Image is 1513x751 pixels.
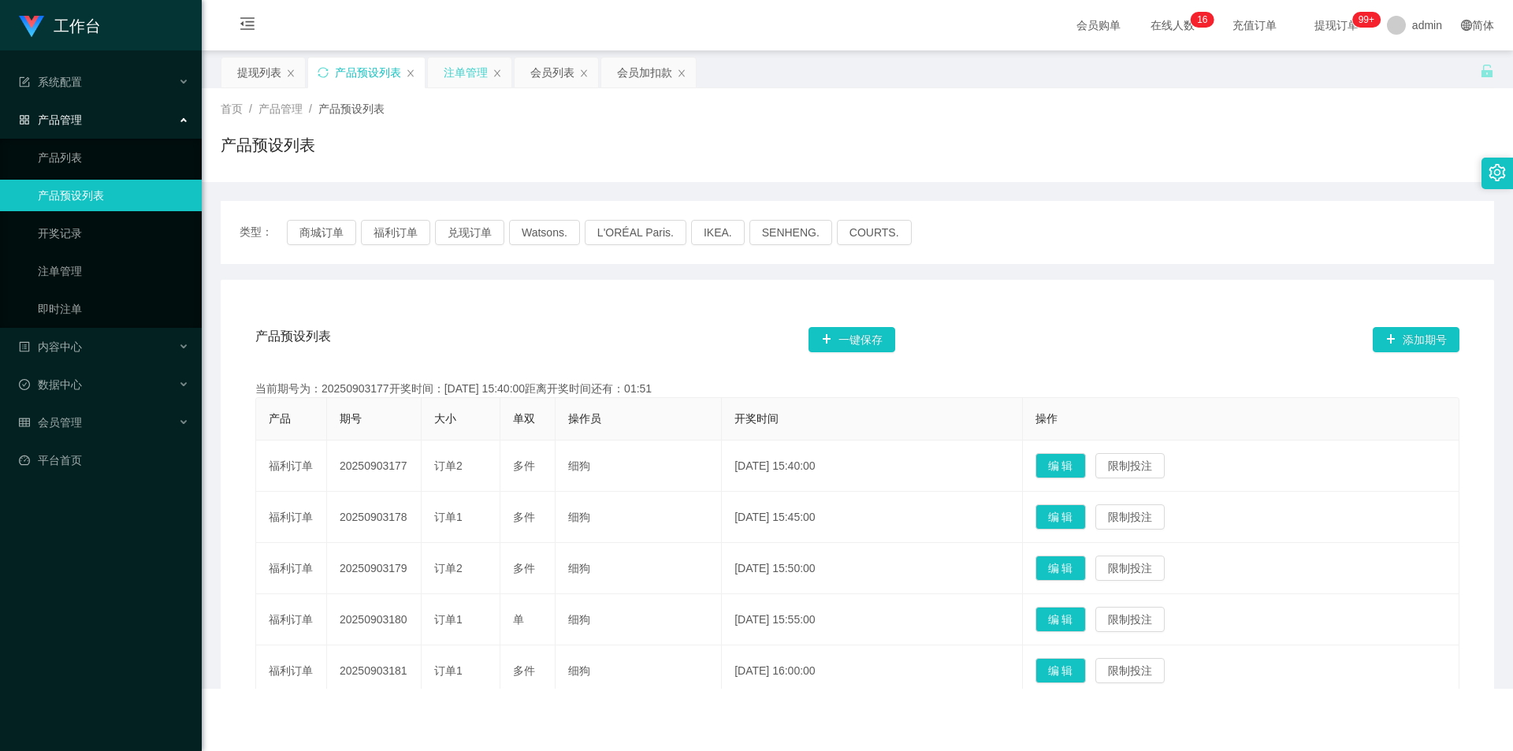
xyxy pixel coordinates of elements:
div: 会员列表 [530,58,574,87]
div: 提现列表 [237,58,281,87]
i: 图标: unlock [1480,64,1494,78]
span: 产品预设列表 [318,102,385,115]
td: 20250903179 [327,543,422,594]
span: 订单2 [434,459,463,472]
div: 当前期号为：20250903177开奖时间：[DATE] 15:40:00距离开奖时间还有：01:51 [255,381,1459,397]
a: 开奖记录 [38,217,189,249]
span: 多件 [513,562,535,574]
i: 图标: close [406,69,415,78]
td: 细狗 [556,441,722,492]
a: 即时注单 [38,293,189,325]
h1: 工作台 [54,1,101,51]
span: 期号 [340,412,362,425]
span: 大小 [434,412,456,425]
i: 图标: form [19,76,30,87]
img: logo.9652507e.png [19,16,44,38]
button: 编 辑 [1035,453,1086,478]
i: 图标: check-circle-o [19,379,30,390]
span: 在线人数 [1143,20,1203,31]
td: [DATE] 15:40:00 [722,441,1022,492]
p: 1 [1197,12,1203,28]
button: 图标: plus添加期号 [1373,327,1459,352]
span: 充值订单 [1225,20,1284,31]
span: 数据中心 [19,378,82,391]
sup: 1062 [1352,12,1381,28]
div: 产品预设列表 [335,58,401,87]
span: 订单1 [434,613,463,626]
i: 图标: close [493,69,502,78]
a: 产品列表 [38,142,189,173]
td: [DATE] 15:55:00 [722,594,1022,645]
td: 福利订单 [256,645,327,697]
i: 图标: close [286,69,296,78]
td: 福利订单 [256,543,327,594]
td: 细狗 [556,492,722,543]
h1: 产品预设列表 [221,133,315,157]
span: 单双 [513,412,535,425]
i: 图标: close [579,69,589,78]
i: 图标: setting [1489,164,1506,181]
button: 兑现订单 [435,220,504,245]
span: 单 [513,613,524,626]
td: [DATE] 15:45:00 [722,492,1022,543]
span: / [309,102,312,115]
span: 产品管理 [258,102,303,115]
td: 细狗 [556,594,722,645]
span: 类型： [240,220,287,245]
a: 图标: dashboard平台首页 [19,444,189,476]
sup: 16 [1191,12,1214,28]
span: 操作员 [568,412,601,425]
span: 首页 [221,102,243,115]
button: 限制投注 [1095,607,1165,632]
button: 编 辑 [1035,607,1086,632]
a: 工作台 [19,19,101,32]
span: 产品 [269,412,291,425]
span: 多件 [513,511,535,523]
span: 订单1 [434,511,463,523]
button: SENHENG. [749,220,832,245]
td: 20250903177 [327,441,422,492]
button: 商城订单 [287,220,356,245]
button: Watsons. [509,220,580,245]
i: 图标: menu-fold [221,1,274,51]
span: 系统配置 [19,76,82,88]
span: 订单2 [434,562,463,574]
button: 限制投注 [1095,556,1165,581]
button: 编 辑 [1035,658,1086,683]
button: 编 辑 [1035,504,1086,530]
td: 细狗 [556,645,722,697]
p: 6 [1203,12,1208,28]
i: 图标: appstore-o [19,114,30,125]
span: 提现订单 [1307,20,1366,31]
td: [DATE] 15:50:00 [722,543,1022,594]
button: 限制投注 [1095,504,1165,530]
span: / [249,102,252,115]
span: 操作 [1035,412,1058,425]
a: 产品预设列表 [38,180,189,211]
div: 会员加扣款 [617,58,672,87]
span: 多件 [513,459,535,472]
i: 图标: profile [19,341,30,352]
span: 产品预设列表 [255,327,331,352]
button: 限制投注 [1095,453,1165,478]
i: 图标: global [1461,20,1472,31]
td: [DATE] 16:00:00 [722,645,1022,697]
td: 福利订单 [256,594,327,645]
button: L'ORÉAL Paris. [585,220,686,245]
button: 编 辑 [1035,556,1086,581]
i: 图标: sync [318,67,329,78]
td: 福利订单 [256,441,327,492]
button: COURTS. [837,220,912,245]
i: 图标: close [677,69,686,78]
td: 20250903180 [327,594,422,645]
td: 细狗 [556,543,722,594]
div: 注单管理 [444,58,488,87]
td: 福利订单 [256,492,327,543]
div: 2021 [214,653,1500,670]
button: IKEA. [691,220,745,245]
button: 限制投注 [1095,658,1165,683]
i: 图标: table [19,417,30,428]
span: 产品管理 [19,113,82,126]
span: 订单1 [434,664,463,677]
span: 内容中心 [19,340,82,353]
